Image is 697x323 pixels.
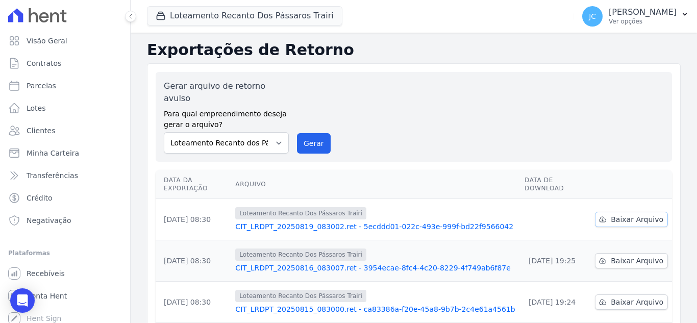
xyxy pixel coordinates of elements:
a: Recebíveis [4,263,126,284]
a: Minha Carteira [4,143,126,163]
p: [PERSON_NAME] [609,7,677,17]
span: Clientes [27,126,55,136]
span: JC [589,13,596,20]
span: Contratos [27,58,61,68]
span: Recebíveis [27,268,65,279]
label: Para qual empreendimento deseja gerar o arquivo? [164,105,289,130]
td: [DATE] 19:25 [520,240,591,282]
a: Conta Hent [4,286,126,306]
label: Gerar arquivo de retorno avulso [164,80,289,105]
td: [DATE] 08:30 [156,240,231,282]
span: Loteamento Recanto Dos Pássaros Trairi [235,290,366,302]
a: Baixar Arquivo [595,253,668,268]
p: Ver opções [609,17,677,26]
span: Parcelas [27,81,56,91]
span: Lotes [27,103,46,113]
td: [DATE] 19:24 [520,282,591,323]
span: Minha Carteira [27,148,79,158]
a: Clientes [4,120,126,141]
span: Baixar Arquivo [611,297,663,307]
th: Data da Exportação [156,170,231,199]
span: Crédito [27,193,53,203]
a: Visão Geral [4,31,126,51]
span: Conta Hent [27,291,67,301]
button: JC [PERSON_NAME] Ver opções [574,2,697,31]
a: Baixar Arquivo [595,212,668,227]
td: [DATE] 08:30 [156,199,231,240]
span: Transferências [27,170,78,181]
a: CIT_LRDPT_20250819_083002.ret - 5ecddd01-022c-493e-999f-bd22f9566042 [235,221,516,232]
th: Arquivo [231,170,520,199]
a: Crédito [4,188,126,208]
h2: Exportações de Retorno [147,41,681,59]
a: CIT_LRDPT_20250816_083007.ret - 3954ecae-8fc4-4c20-8229-4f749ab6f87e [235,263,516,273]
td: [DATE] 08:30 [156,282,231,323]
button: Gerar [297,133,331,154]
div: Plataformas [8,247,122,259]
div: Open Intercom Messenger [10,288,35,313]
a: Transferências [4,165,126,186]
a: Parcelas [4,76,126,96]
a: Baixar Arquivo [595,294,668,310]
a: Lotes [4,98,126,118]
th: Data de Download [520,170,591,199]
span: Loteamento Recanto Dos Pássaros Trairi [235,207,366,219]
span: Loteamento Recanto Dos Pássaros Trairi [235,249,366,261]
span: Negativação [27,215,71,226]
a: Negativação [4,210,126,231]
button: Loteamento Recanto Dos Pássaros Trairi [147,6,342,26]
span: Baixar Arquivo [611,256,663,266]
a: Contratos [4,53,126,73]
span: Visão Geral [27,36,67,46]
a: CIT_LRDPT_20250815_083000.ret - ca83386a-f20e-45a8-9b7b-2c4e61a4561b [235,304,516,314]
span: Baixar Arquivo [611,214,663,225]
